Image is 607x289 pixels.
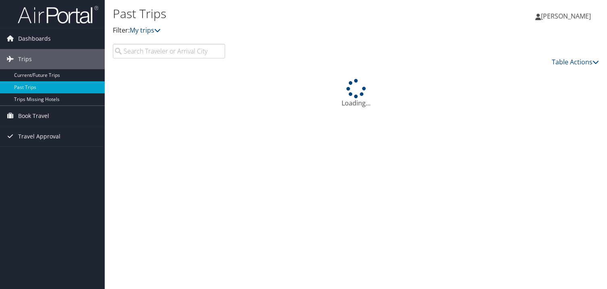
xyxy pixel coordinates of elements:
h1: Past Trips [113,5,437,22]
span: [PERSON_NAME] [541,12,591,21]
a: [PERSON_NAME] [535,4,599,28]
p: Filter: [113,25,437,36]
span: Travel Approval [18,126,60,147]
span: Trips [18,49,32,69]
span: Dashboards [18,29,51,49]
div: Loading... [113,79,599,108]
span: Book Travel [18,106,49,126]
input: Search Traveler or Arrival City [113,44,225,58]
img: airportal-logo.png [18,5,98,24]
a: Table Actions [552,58,599,66]
a: My trips [130,26,161,35]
